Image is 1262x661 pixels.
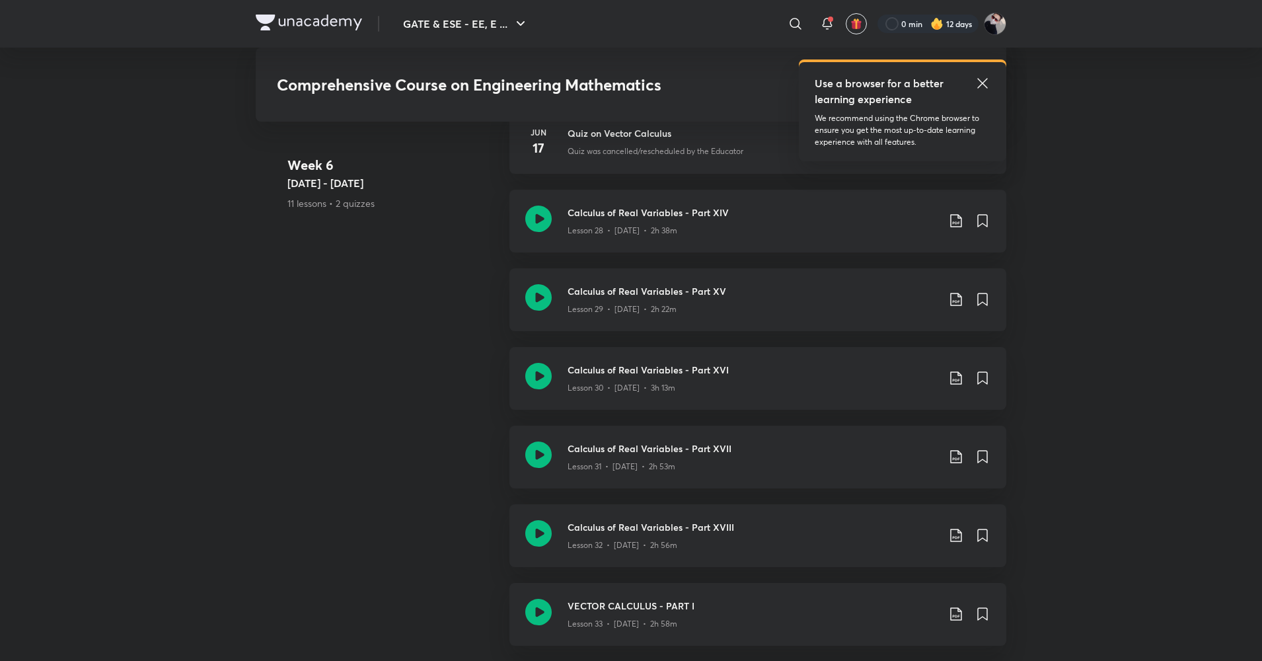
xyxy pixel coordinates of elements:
[509,268,1006,347] a: Calculus of Real Variables - Part XVLesson 29 • [DATE] • 2h 22m
[568,363,938,377] h3: Calculus of Real Variables - Part XVI
[568,284,938,298] h3: Calculus of Real Variables - Part XV
[568,303,677,315] p: Lesson 29 • [DATE] • 2h 22m
[395,11,537,37] button: GATE & ESE - EE, E ...
[568,206,938,219] h3: Calculus of Real Variables - Part XIV
[850,18,862,30] img: avatar
[568,599,938,613] h3: VECTOR CALCULUS - PART I
[568,126,990,140] h3: Quiz on Vector Calculus
[568,461,675,473] p: Lesson 31 • [DATE] • 2h 53m
[509,190,1006,268] a: Calculus of Real Variables - Part XIVLesson 28 • [DATE] • 2h 38m
[568,442,938,455] h3: Calculus of Real Variables - Part XVII
[984,13,1006,35] img: Ashutosh Tripathi
[930,17,944,30] img: streak
[568,539,677,551] p: Lesson 32 • [DATE] • 2h 56m
[256,15,362,30] img: Company Logo
[509,110,1006,190] a: Jun17Quiz on Vector CalculusQuiz was cancelled/rescheduled by the Educator
[277,75,794,95] h3: Comprehensive Course on Engineering Mathematics
[509,347,1006,426] a: Calculus of Real Variables - Part XVILesson 30 • [DATE] • 3h 13m
[846,13,867,34] button: avatar
[568,382,675,394] p: Lesson 30 • [DATE] • 3h 13m
[509,426,1006,504] a: Calculus of Real Variables - Part XVIILesson 31 • [DATE] • 2h 53m
[525,138,552,158] h4: 17
[525,126,552,138] h6: Jun
[568,520,938,534] h3: Calculus of Real Variables - Part XVIII
[287,196,499,210] p: 11 lessons • 2 quizzes
[287,155,499,175] h4: Week 6
[815,75,946,107] h5: Use a browser for a better learning experience
[568,618,677,630] p: Lesson 33 • [DATE] • 2h 58m
[815,112,990,148] p: We recommend using the Chrome browser to ensure you get the most up-to-date learning experience w...
[287,175,499,191] h5: [DATE] - [DATE]
[568,145,743,157] p: Quiz was cancelled/rescheduled by the Educator
[509,504,1006,583] a: Calculus of Real Variables - Part XVIIILesson 32 • [DATE] • 2h 56m
[256,15,362,34] a: Company Logo
[568,225,677,237] p: Lesson 28 • [DATE] • 2h 38m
